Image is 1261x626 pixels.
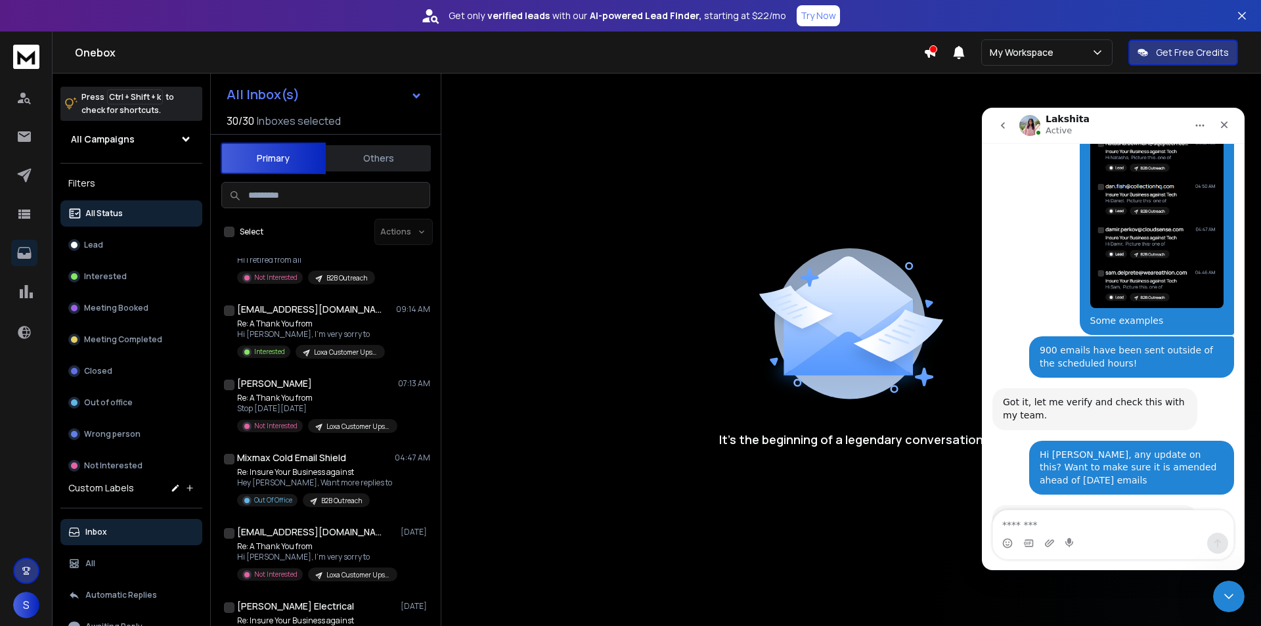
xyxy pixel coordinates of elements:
p: Inbox [85,527,107,537]
h3: Filters [60,174,202,192]
h3: Custom Labels [68,481,134,495]
button: S [13,592,39,618]
p: Not Interested [254,570,298,579]
h1: [PERSON_NAME] [237,377,312,390]
p: Not Interested [84,460,143,471]
h1: [EMAIL_ADDRESS][DOMAIN_NAME] +1 [237,303,382,316]
p: Hi [PERSON_NAME], I'm very sorry to [237,552,395,562]
button: Send a message… [225,425,246,446]
p: It’s the beginning of a legendary conversation [719,430,983,449]
button: Gif picker [41,430,52,441]
p: Loxa Customer Upsell [314,347,377,357]
button: Start recording [83,430,94,441]
p: My Workspace [990,46,1059,59]
p: B2B Outreach [326,273,367,283]
img: logo [13,45,39,69]
button: All Campaigns [60,126,202,152]
p: 04:47 AM [395,453,430,463]
textarea: Message… [11,403,252,425]
label: Select [240,227,263,237]
button: Not Interested [60,453,202,479]
button: All [60,550,202,577]
span: Ctrl + Shift + k [107,89,163,104]
p: All Status [85,208,123,219]
button: Interested [60,263,202,290]
button: Others [326,144,431,173]
p: Interested [84,271,127,282]
button: Try Now [797,5,840,26]
p: Get Free Credits [1156,46,1229,59]
p: Not Interested [254,273,298,282]
p: Meeting Booked [84,303,148,313]
p: Press to check for shortcuts. [81,91,174,117]
p: Loxa Customer Upsell [326,422,389,432]
button: Wrong person [60,421,202,447]
iframe: Intercom live chat [1213,581,1245,612]
button: Automatic Replies [60,582,202,608]
iframe: Intercom live chat [982,108,1245,570]
strong: AI-powered Lead Finder, [590,9,701,22]
p: Hey [PERSON_NAME], Want more replies to [237,478,392,488]
p: [DATE] [401,527,430,537]
p: Re: Insure Your Business against [237,615,375,626]
p: 07:13 AM [398,378,430,389]
p: Wrong person [84,429,141,439]
button: Meeting Completed [60,326,202,353]
p: Hi I retired from all [237,255,375,265]
h1: Onebox [75,45,923,60]
div: Hey [PERSON_NAME], we have passed on this to the technical team to look into it, I will update yo... [11,397,215,464]
button: Meeting Booked [60,295,202,321]
h1: All Inbox(s) [227,88,299,101]
p: Get only with our starting at $22/mo [449,9,786,22]
p: Closed [84,366,112,376]
p: 09:14 AM [396,304,430,315]
h1: All Campaigns [71,133,135,146]
p: Re: A Thank You from [237,541,395,552]
p: Try Now [801,9,836,22]
p: B2B Outreach [321,496,362,506]
p: Lead [84,240,103,250]
h1: [PERSON_NAME] Electrical [237,600,354,613]
p: [DATE] [401,601,430,612]
button: Primary [221,143,326,174]
button: Get Free Credits [1128,39,1238,66]
p: Meeting Completed [84,334,162,345]
span: 30 / 30 [227,113,254,129]
h1: Mixmax Cold Email Shield [237,451,346,464]
p: All [85,558,95,569]
p: Not Interested [254,421,298,431]
p: Out of office [84,397,133,408]
button: Inbox [60,519,202,545]
p: Re: A Thank You from [237,319,385,329]
button: Emoji picker [20,430,31,441]
p: Re: A Thank You from [237,393,395,403]
p: Loxa Customer Upsell [326,570,389,580]
p: Re: Insure Your Business against [237,467,392,478]
button: Out of office [60,390,202,416]
p: Interested [254,347,285,357]
h3: Inboxes selected [257,113,341,129]
div: Lakshita says… [11,397,252,488]
button: Closed [60,358,202,384]
button: Lead [60,232,202,258]
button: Upload attachment [62,430,73,441]
strong: verified leads [487,9,550,22]
h1: [EMAIL_ADDRESS][DOMAIN_NAME] +1 [237,525,382,539]
p: Out Of Office [254,495,292,505]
